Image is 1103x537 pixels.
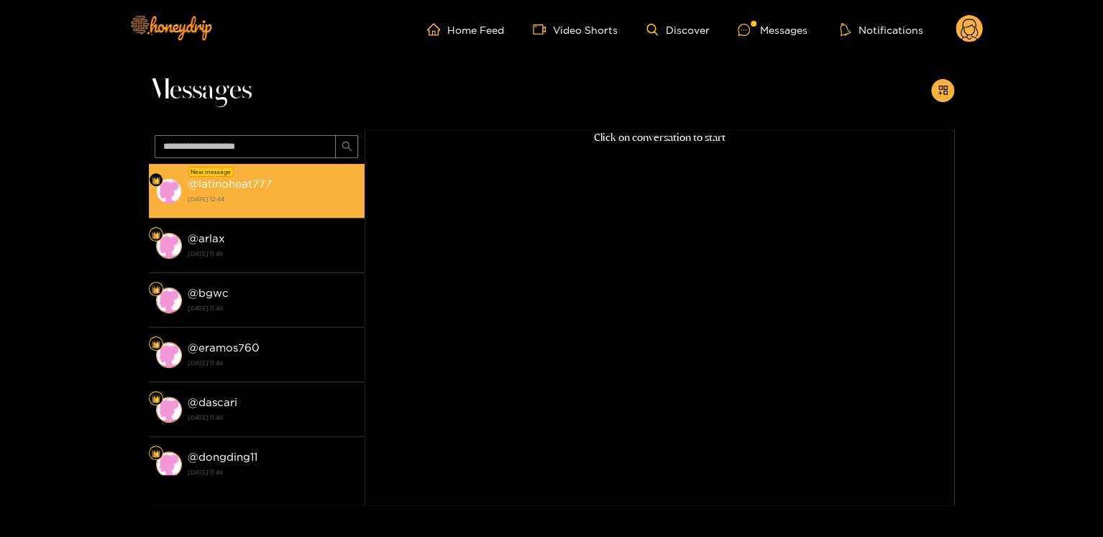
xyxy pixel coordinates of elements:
[156,288,182,313] img: conversation
[188,451,257,463] strong: @ dongding11
[836,22,927,37] button: Notifications
[188,178,272,190] strong: @ latinoheat777
[533,23,618,36] a: Video Shorts
[342,141,352,153] span: search
[188,167,234,177] div: New message
[188,232,225,244] strong: @ arlax
[156,342,182,368] img: conversation
[931,79,954,102] button: appstore-add
[533,23,553,36] span: video-camera
[149,73,252,108] span: Messages
[152,231,160,239] img: Fan Level
[938,85,948,97] span: appstore-add
[188,247,357,260] strong: [DATE] 11:48
[188,287,229,299] strong: @ bgwc
[427,23,504,36] a: Home Feed
[152,449,160,458] img: Fan Level
[188,341,260,354] strong: @ eramos760
[365,129,954,146] p: Click on conversation to start
[427,23,447,36] span: home
[156,451,182,477] img: conversation
[738,22,807,38] div: Messages
[152,395,160,403] img: Fan Level
[188,411,357,424] strong: [DATE] 11:48
[188,193,357,206] strong: [DATE] 12:44
[152,285,160,294] img: Fan Level
[188,357,357,370] strong: [DATE] 11:48
[188,396,237,408] strong: @ dascari
[156,233,182,259] img: conversation
[156,397,182,423] img: conversation
[152,176,160,185] img: Fan Level
[188,302,357,315] strong: [DATE] 11:48
[152,340,160,349] img: Fan Level
[646,24,709,36] a: Discover
[156,178,182,204] img: conversation
[188,466,357,479] strong: [DATE] 11:48
[335,135,358,158] button: search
